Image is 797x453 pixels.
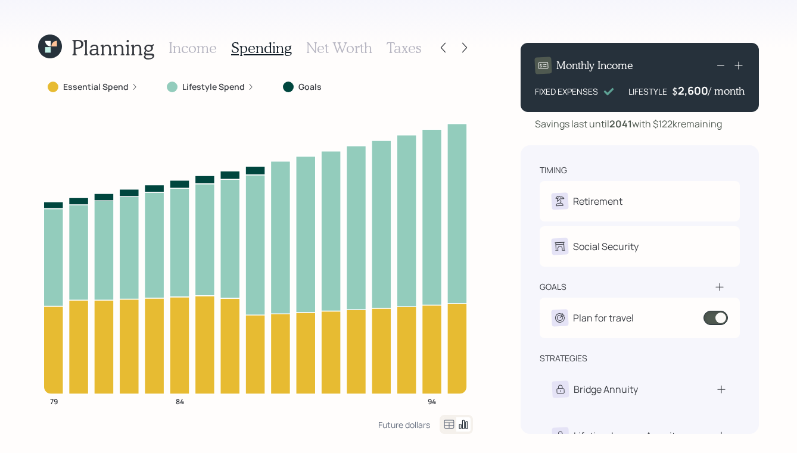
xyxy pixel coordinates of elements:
[182,81,245,93] label: Lifestyle Spend
[540,164,567,176] div: timing
[573,311,634,325] div: Plan for travel
[573,239,639,254] div: Social Security
[176,396,184,406] tspan: 84
[231,39,292,57] h3: Spending
[708,85,745,98] h4: / month
[609,117,632,130] b: 2041
[556,59,633,72] h4: Monthly Income
[378,419,430,430] div: Future dollars
[535,117,722,131] div: Savings last until with $122k remaining
[387,39,421,57] h3: Taxes
[63,81,129,93] label: Essential Spend
[71,35,154,60] h1: Planning
[678,83,708,98] div: 2,600
[169,39,217,57] h3: Income
[574,429,680,443] div: Lifetime Income Annuity
[428,396,436,406] tspan: 94
[628,85,667,98] div: LIFESTYLE
[50,396,58,406] tspan: 79
[540,352,587,364] div: strategies
[574,382,638,396] div: Bridge Annuity
[306,39,372,57] h3: Net Worth
[535,85,598,98] div: FIXED EXPENSES
[573,194,622,208] div: Retirement
[672,85,678,98] h4: $
[298,81,322,93] label: Goals
[540,281,566,293] div: goals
